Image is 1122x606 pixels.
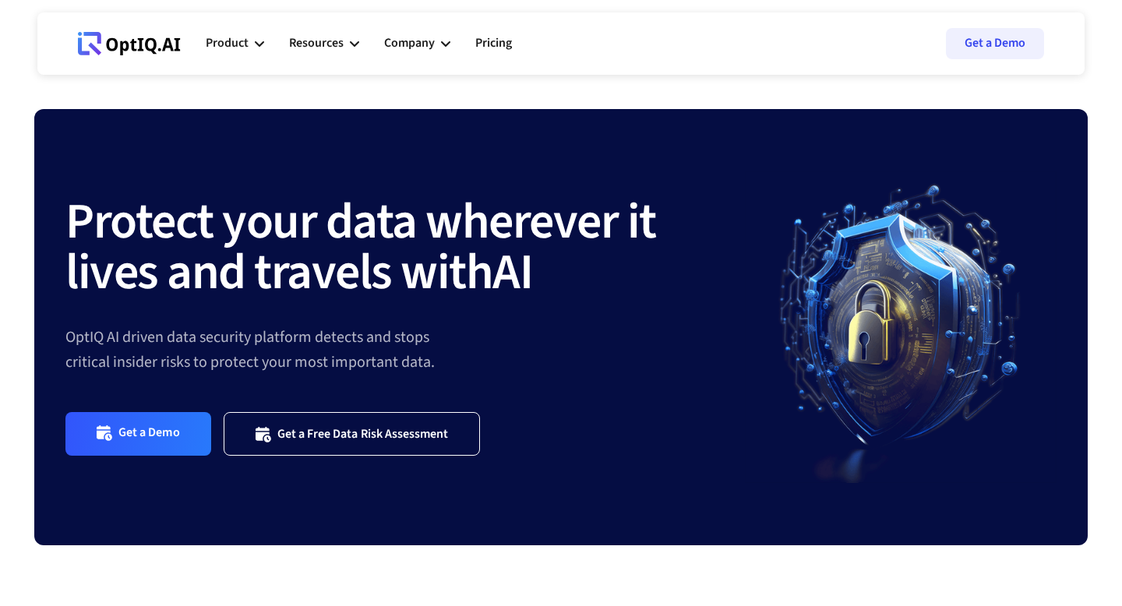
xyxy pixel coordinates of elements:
[65,412,211,455] a: Get a Demo
[224,412,481,455] a: Get a Free Data Risk Assessment
[492,237,532,308] strong: AI
[277,426,449,442] div: Get a Free Data Risk Assessment
[384,20,450,67] div: Company
[289,20,359,67] div: Resources
[475,20,512,67] a: Pricing
[78,20,181,67] a: Webflow Homepage
[65,186,656,308] strong: Protect your data wherever it lives and travels with
[65,325,745,375] div: OptIQ AI driven data security platform detects and stops critical insider risks to protect your m...
[206,20,264,67] div: Product
[206,33,249,54] div: Product
[118,425,180,442] div: Get a Demo
[384,33,435,54] div: Company
[289,33,344,54] div: Resources
[946,28,1044,59] a: Get a Demo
